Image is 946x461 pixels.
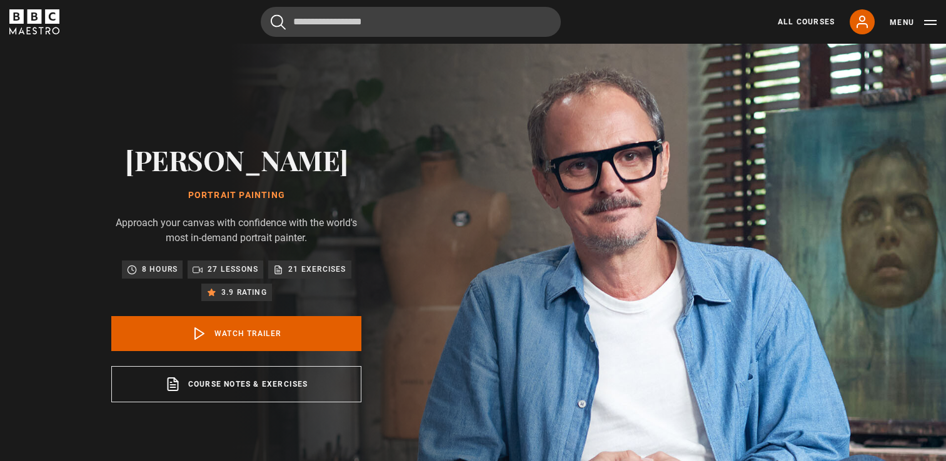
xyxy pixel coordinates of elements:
[111,191,361,201] h1: Portrait Painting
[221,286,267,299] p: 3.9 rating
[111,216,361,245] p: Approach your canvas with confidence with the world's most in-demand portrait painter.
[111,144,361,176] h2: [PERSON_NAME]
[142,263,178,275] p: 8 hours
[271,14,286,30] button: Submit the search query
[9,9,59,34] svg: BBC Maestro
[111,316,361,351] a: Watch Trailer
[288,263,346,275] p: 21 exercises
[111,366,361,402] a: Course notes & exercises
[261,7,561,37] input: Search
[208,263,258,275] p: 27 lessons
[778,16,835,27] a: All Courses
[890,16,937,29] button: Toggle navigation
